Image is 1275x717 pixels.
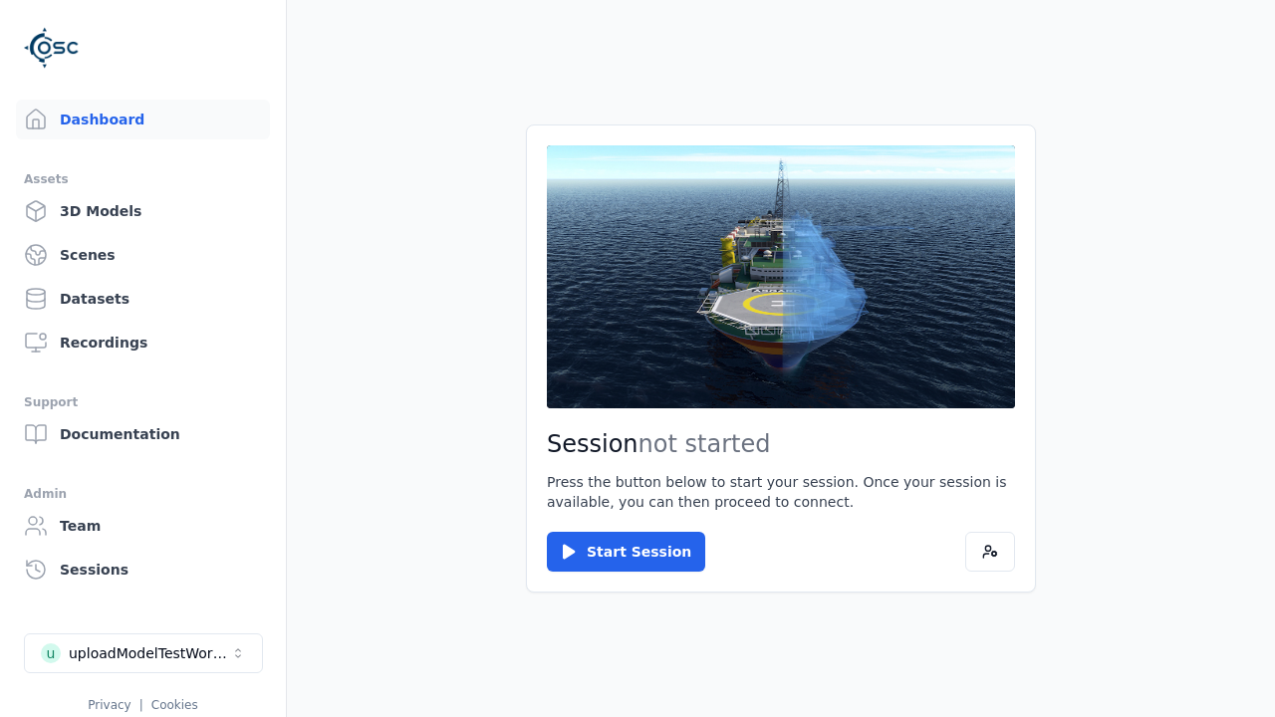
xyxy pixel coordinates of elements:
a: Cookies [151,698,198,712]
a: Scenes [16,235,270,275]
div: u [41,643,61,663]
button: Start Session [547,532,705,572]
a: Documentation [16,414,270,454]
div: Support [24,390,262,414]
h2: Session [547,428,1015,460]
button: Select a workspace [24,633,263,673]
span: not started [638,430,771,458]
a: Dashboard [16,100,270,139]
a: Sessions [16,550,270,590]
a: Privacy [88,698,130,712]
img: Logo [24,20,80,76]
a: Recordings [16,323,270,362]
div: uploadModelTestWorkspace [69,643,230,663]
div: Assets [24,167,262,191]
p: Press the button below to start your session. Once your session is available, you can then procee... [547,472,1015,512]
a: Datasets [16,279,270,319]
a: Team [16,506,270,546]
span: | [139,698,143,712]
div: Admin [24,482,262,506]
a: 3D Models [16,191,270,231]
